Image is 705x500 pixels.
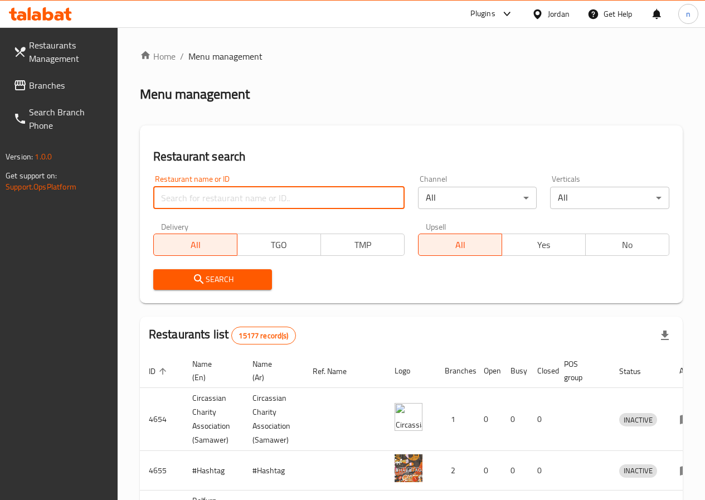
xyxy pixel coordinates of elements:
[475,388,502,451] td: 0
[162,273,264,287] span: Search
[180,50,184,63] li: /
[6,149,33,164] span: Version:
[6,179,76,194] a: Support.OpsPlatform
[140,50,176,63] a: Home
[149,365,170,378] span: ID
[4,99,118,139] a: Search Branch Phone
[528,451,555,491] td: 0
[153,187,405,209] input: Search for restaurant name or ID..
[418,187,537,209] div: All
[651,322,678,349] div: Export file
[475,354,502,388] th: Open
[35,149,52,164] span: 1.0.0
[395,454,422,482] img: #Hashtag
[585,234,669,256] button: No
[6,168,57,183] span: Get support on:
[619,464,657,477] span: INACTIVE
[475,451,502,491] td: 0
[619,365,655,378] span: Status
[183,388,244,451] td: ​Circassian ​Charity ​Association​ (Samawer)
[426,222,446,230] label: Upsell
[418,234,502,256] button: All
[564,357,597,384] span: POS group
[436,388,475,451] td: 1
[4,72,118,99] a: Branches
[528,388,555,451] td: 0
[423,237,498,253] span: All
[242,237,317,253] span: TGO
[619,414,657,426] span: INACTIVE
[161,222,189,230] label: Delivery
[4,32,118,72] a: Restaurants Management
[244,388,304,451] td: ​Circassian ​Charity ​Association​ (Samawer)
[502,354,528,388] th: Busy
[29,105,109,132] span: Search Branch Phone
[149,326,296,344] h2: Restaurants list
[232,331,295,341] span: 15177 record(s)
[140,388,183,451] td: 4654
[528,354,555,388] th: Closed
[548,8,570,20] div: Jordan
[140,451,183,491] td: 4655
[237,234,321,256] button: TGO
[679,412,700,426] div: Menu
[395,403,422,431] img: ​Circassian ​Charity ​Association​ (Samawer)
[231,327,295,344] div: Total records count
[436,451,475,491] td: 2
[507,237,581,253] span: Yes
[679,464,700,477] div: Menu
[188,50,262,63] span: Menu management
[313,365,361,378] span: Ref. Name
[153,269,273,290] button: Search
[244,451,304,491] td: #Hashtag
[550,187,669,209] div: All
[140,85,250,103] h2: Menu management
[252,357,290,384] span: Name (Ar)
[29,38,109,65] span: Restaurants Management
[320,234,405,256] button: TMP
[502,234,586,256] button: Yes
[502,388,528,451] td: 0
[502,451,528,491] td: 0
[386,354,436,388] th: Logo
[140,50,683,63] nav: breadcrumb
[325,237,400,253] span: TMP
[436,354,475,388] th: Branches
[29,79,109,92] span: Branches
[183,451,244,491] td: #Hashtag
[158,237,233,253] span: All
[470,7,495,21] div: Plugins
[686,8,691,20] span: n
[590,237,665,253] span: No
[153,234,237,256] button: All
[153,148,669,165] h2: Restaurant search
[192,357,230,384] span: Name (En)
